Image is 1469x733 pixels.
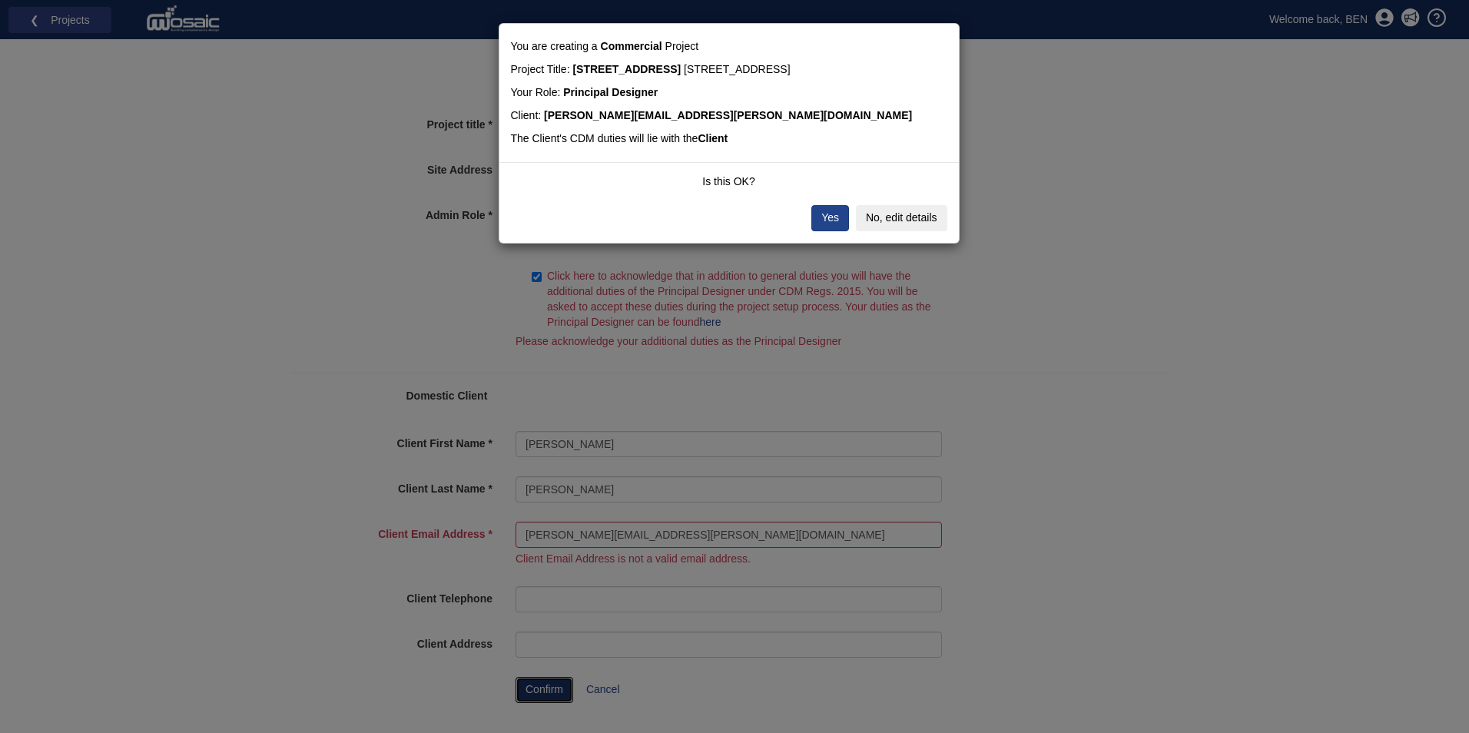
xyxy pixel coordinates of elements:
[811,205,849,231] button: Yes
[1404,664,1457,721] iframe: Chat
[511,109,542,121] span: Client:
[544,109,912,121] span: [PERSON_NAME][EMAIL_ADDRESS][PERSON_NAME][DOMAIN_NAME]
[572,63,681,75] span: [STREET_ADDRESS]
[684,63,790,75] span: [STREET_ADDRESS]
[511,86,561,98] span: Your Role:
[511,174,947,190] div: Is this OK?
[511,131,947,147] div: The Client's CDM duties will lie with the
[563,86,658,98] span: Principal Designer
[856,205,947,231] button: No, edit details
[511,63,570,75] span: Project Title:
[698,132,728,144] span: Client
[601,40,662,52] span: Commercial
[511,39,947,55] div: You are creating a Project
